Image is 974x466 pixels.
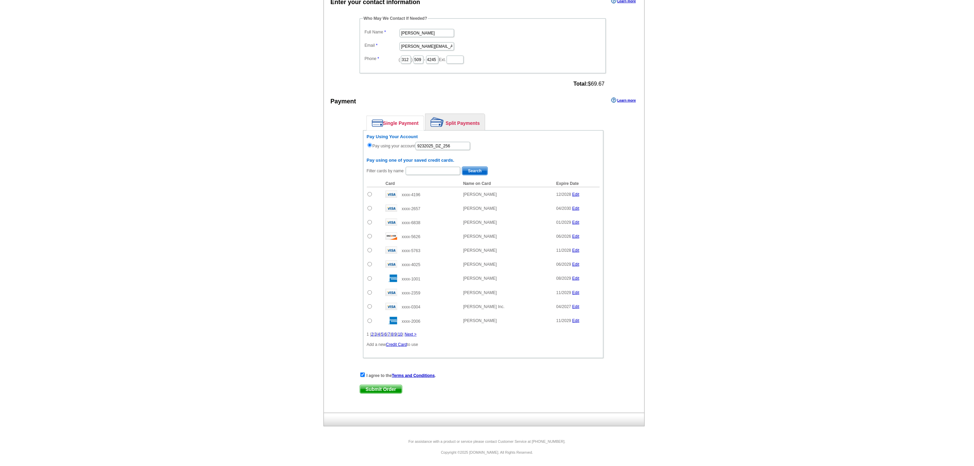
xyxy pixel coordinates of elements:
label: Email [365,42,399,48]
strong: I agree to the . [366,373,436,378]
span: 11/2029 [556,290,571,295]
span: xxxx-2006 [402,319,420,324]
span: 06/2029 [556,262,571,267]
img: split-payment.png [431,117,444,127]
img: disc.gif [386,233,397,240]
th: Expire Date [553,180,600,187]
span: 06/2026 [556,234,571,239]
label: Phone [365,56,399,62]
a: Edit [572,276,580,281]
th: Name on Card [460,180,553,187]
span: Search [462,167,488,175]
a: Split Payments [425,114,485,130]
dd: ( ) - Ext. [363,54,602,64]
span: xxxx-5763 [402,248,420,253]
span: 12/2028 [556,192,571,197]
span: [PERSON_NAME] [463,248,497,253]
img: visa.gif [386,205,397,212]
div: Pay using your account [367,134,600,151]
span: [PERSON_NAME] [463,234,497,239]
a: Edit [572,262,580,267]
img: visa.gif [386,191,397,198]
a: Next > [405,332,417,337]
span: [PERSON_NAME] [463,318,497,323]
span: 08/2029 [556,276,571,281]
span: [PERSON_NAME] [463,262,497,267]
span: [PERSON_NAME] [463,206,497,211]
legend: Who May We Contact If Needed? [363,15,428,21]
a: Edit [572,192,580,197]
span: xxxx-0304 [402,305,420,309]
input: PO #: [416,142,470,150]
span: $69.67 [573,81,604,87]
img: visa.gif [386,247,397,254]
a: Edit [572,206,580,211]
div: Payment [331,97,356,106]
span: xxxx-4025 [402,262,420,267]
span: xxxx-2359 [402,291,420,295]
a: 8 [391,332,394,337]
img: visa.gif [386,303,397,310]
span: [PERSON_NAME] [463,290,497,295]
a: Edit [572,304,580,309]
span: Submit Order [360,385,402,393]
span: xxxx-1001 [402,277,420,281]
span: 04/2030 [556,206,571,211]
a: 2 [371,332,374,337]
div: 1 | | | | | | | | | | [367,331,600,337]
strong: Total: [573,81,588,87]
span: [PERSON_NAME] [463,220,497,225]
button: Search [462,166,488,175]
img: visa.gif [386,289,397,296]
img: single-payment.png [372,119,383,127]
img: visa.gif [386,219,397,226]
span: 11/2029 [556,318,571,323]
a: Credit Card [386,342,407,347]
a: Edit [572,234,580,239]
iframe: LiveChat chat widget [838,307,974,466]
img: visa.gif [386,261,397,268]
a: Edit [572,318,580,323]
img: amex.gif [386,317,397,324]
th: Card [382,180,460,187]
a: 7 [388,332,390,337]
label: Full Name [365,29,399,35]
a: 6 [385,332,387,337]
label: Filter cards by name [367,168,404,174]
a: 4 [378,332,380,337]
a: Edit [572,248,580,253]
a: Edit [572,290,580,295]
span: 11/2028 [556,248,571,253]
a: 3 [374,332,377,337]
a: Single Payment [367,116,424,130]
img: amex.gif [386,275,397,282]
span: 01/2029 [556,220,571,225]
span: [PERSON_NAME] [463,192,497,197]
span: [PERSON_NAME] Inc. [463,304,505,309]
a: 9 [394,332,397,337]
h6: Pay using one of your saved credit cards. [367,158,600,163]
a: Edit [572,220,580,225]
p: Add a new to use [367,341,600,348]
a: Terms and Conditions [392,373,435,378]
a: 10 [398,332,402,337]
span: xxxx-4196 [402,192,420,197]
h6: Pay Using Your Account [367,134,600,140]
a: 5 [381,332,384,337]
a: Learn more [611,98,636,103]
span: xxxx-2657 [402,206,420,211]
span: xxxx-5626 [402,234,420,239]
span: xxxx-6838 [402,220,420,225]
span: 04/2027 [556,304,571,309]
span: [PERSON_NAME] [463,276,497,281]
